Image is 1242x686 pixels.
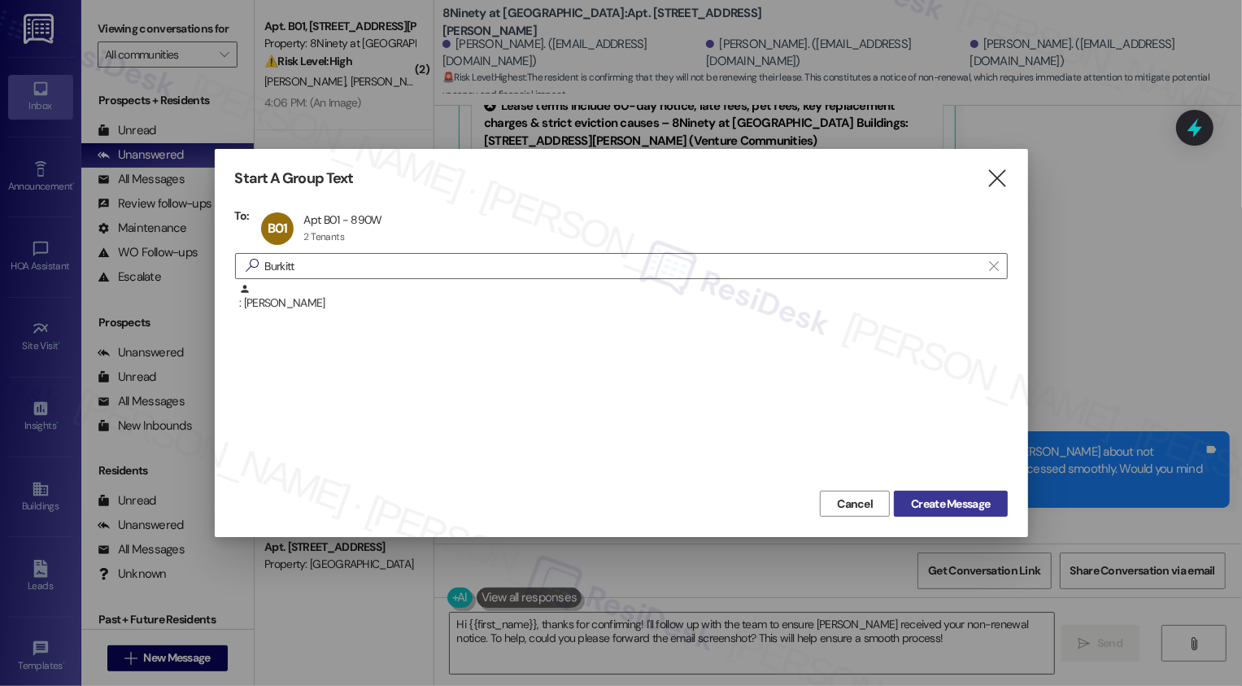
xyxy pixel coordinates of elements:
div: 2 Tenants [303,230,344,243]
i:  [989,260,998,273]
i:  [239,257,265,274]
input: Search for any contact or apartment [265,255,981,277]
button: Cancel [820,491,890,517]
button: Clear text [981,254,1007,278]
div: : [PERSON_NAME] [235,283,1008,324]
span: B01 [268,220,288,237]
span: Create Message [911,496,990,513]
div: Apt B01 - 890W [303,212,381,227]
button: Create Message [894,491,1007,517]
h3: To: [235,208,250,223]
div: : [PERSON_NAME] [239,283,1008,312]
span: Cancel [837,496,873,513]
h3: Start A Group Text [235,169,354,188]
i:  [986,170,1008,187]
